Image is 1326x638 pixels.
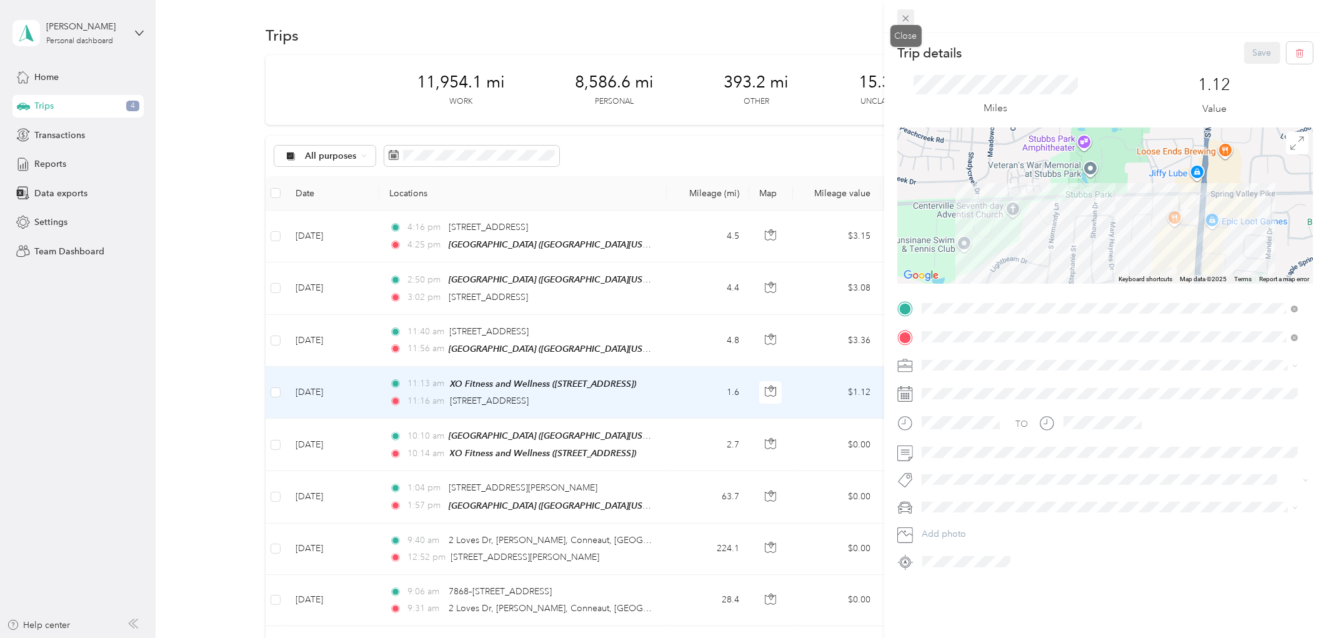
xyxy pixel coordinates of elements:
button: Keyboard shortcuts [1119,275,1172,284]
p: 1.12 [1198,75,1230,95]
iframe: Everlance-gr Chat Button Frame [1256,568,1326,638]
a: Open this area in Google Maps (opens a new window) [900,267,942,284]
a: Terms (opens in new tab) [1234,276,1252,282]
div: TO [1015,417,1028,431]
p: Value [1202,101,1227,117]
button: Add photo [917,526,1313,543]
img: Google [900,267,942,284]
span: Map data ©2025 [1180,276,1227,282]
div: Close [890,25,922,47]
a: Report a map error [1259,276,1309,282]
p: Trip details [897,44,962,62]
p: Miles [984,101,1007,116]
